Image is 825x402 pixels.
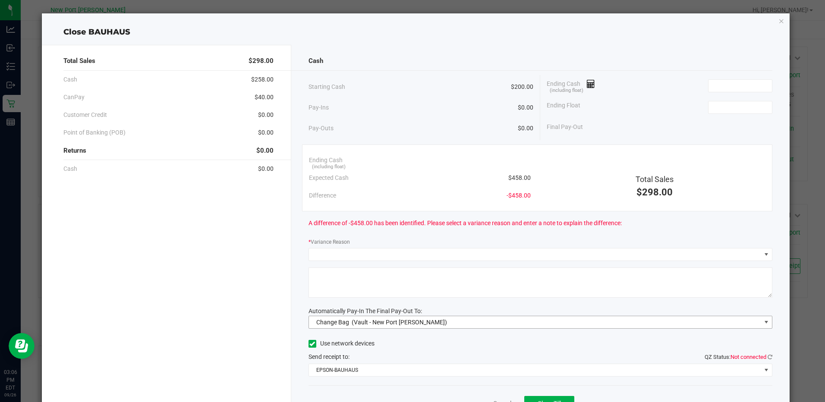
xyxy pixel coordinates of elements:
[63,141,273,160] div: Returns
[731,354,766,360] span: Not connected
[256,146,274,156] span: $0.00
[508,173,531,182] span: $458.00
[309,82,345,91] span: Starting Cash
[518,103,533,112] span: $0.00
[309,219,622,228] span: A difference of -$458.00 has been identified. Please select a variance reason and enter a note to...
[636,175,674,184] span: Total Sales
[42,26,789,38] div: Close BAUHAUS
[547,122,583,132] span: Final Pay-Out
[518,124,533,133] span: $0.00
[507,191,531,200] span: -$458.00
[547,101,580,114] span: Ending Float
[309,124,334,133] span: Pay-Outs
[309,308,422,314] span: Automatically Pay-In The Final Pay-Out To:
[309,353,350,360] span: Send receipt to:
[309,156,343,165] span: Ending Cash
[63,164,77,173] span: Cash
[63,56,95,66] span: Total Sales
[309,238,350,246] label: Variance Reason
[309,173,349,182] span: Expected Cash
[312,163,346,171] span: (including float)
[9,333,35,359] iframe: Resource center
[255,93,274,102] span: $40.00
[550,87,583,94] span: (including float)
[63,75,77,84] span: Cash
[258,164,274,173] span: $0.00
[249,56,274,66] span: $298.00
[309,364,761,376] span: EPSON-BAUHAUS
[547,79,595,92] span: Ending Cash
[309,339,375,348] label: Use network devices
[705,354,772,360] span: QZ Status:
[309,103,329,112] span: Pay-Ins
[258,128,274,137] span: $0.00
[251,75,274,84] span: $258.00
[309,191,336,200] span: Difference
[511,82,533,91] span: $200.00
[352,319,447,326] span: (Vault - New Port [PERSON_NAME])
[63,128,126,137] span: Point of Banking (POB)
[309,56,323,66] span: Cash
[636,187,673,198] span: $298.00
[316,319,349,326] span: Change Bag
[258,110,274,119] span: $0.00
[63,110,107,119] span: Customer Credit
[63,93,85,102] span: CanPay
